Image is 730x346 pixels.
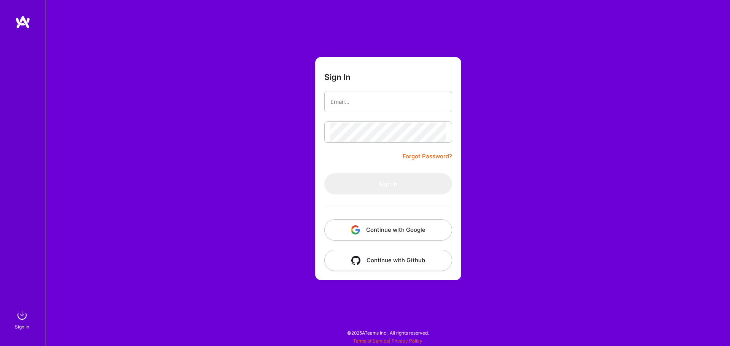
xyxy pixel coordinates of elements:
[15,15,30,29] img: logo
[353,338,422,344] span: |
[324,219,452,241] button: Continue with Google
[353,338,389,344] a: Terms of Service
[14,308,30,323] img: sign in
[324,72,351,82] h3: Sign In
[351,225,360,234] img: icon
[15,323,29,331] div: Sign In
[351,256,360,265] img: icon
[324,250,452,271] button: Continue with Github
[16,308,30,331] a: sign inSign In
[403,152,452,161] a: Forgot Password?
[392,338,422,344] a: Privacy Policy
[324,173,452,195] button: Sign In
[46,323,730,342] div: © 2025 ATeams Inc., All rights reserved.
[330,92,446,112] input: Email...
